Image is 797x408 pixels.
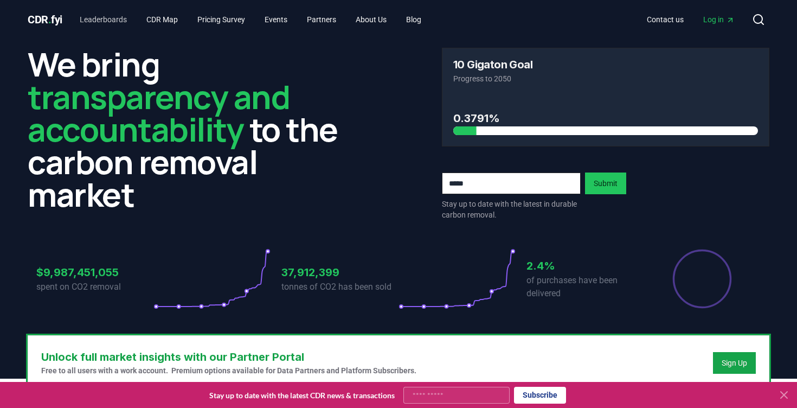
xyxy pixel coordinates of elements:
h3: 37,912,399 [281,264,398,280]
a: About Us [347,10,395,29]
h3: 2.4% [526,258,644,274]
p: Free to all users with a work account. Premium options available for Data Partners and Platform S... [41,365,416,376]
a: Contact us [638,10,692,29]
span: . [48,13,52,26]
div: Percentage of sales delivered [672,248,732,309]
h3: Unlock full market insights with our Partner Portal [41,349,416,365]
a: Partners [298,10,345,29]
span: Log in [703,14,735,25]
span: CDR fyi [28,13,62,26]
h3: $9,987,451,055 [36,264,153,280]
h3: 10 Gigaton Goal [453,59,532,70]
a: CDR Map [138,10,187,29]
a: Events [256,10,296,29]
p: spent on CO2 removal [36,280,153,294]
p: Progress to 2050 [453,73,758,84]
p: of purchases have been delivered [526,274,644,300]
a: Log in [695,10,743,29]
button: Sign Up [713,352,756,374]
p: Stay up to date with the latest in durable carbon removal. [442,199,581,220]
button: Submit [585,173,626,194]
h3: 0.3791% [453,110,758,126]
nav: Main [638,10,743,29]
a: CDR.fyi [28,12,62,27]
span: transparency and accountability [28,74,290,151]
a: Leaderboards [71,10,136,29]
a: Blog [397,10,430,29]
nav: Main [71,10,430,29]
p: tonnes of CO2 has been sold [281,280,398,294]
a: Pricing Survey [189,10,254,29]
a: Sign Up [722,358,747,368]
h2: We bring to the carbon removal market [28,48,355,211]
